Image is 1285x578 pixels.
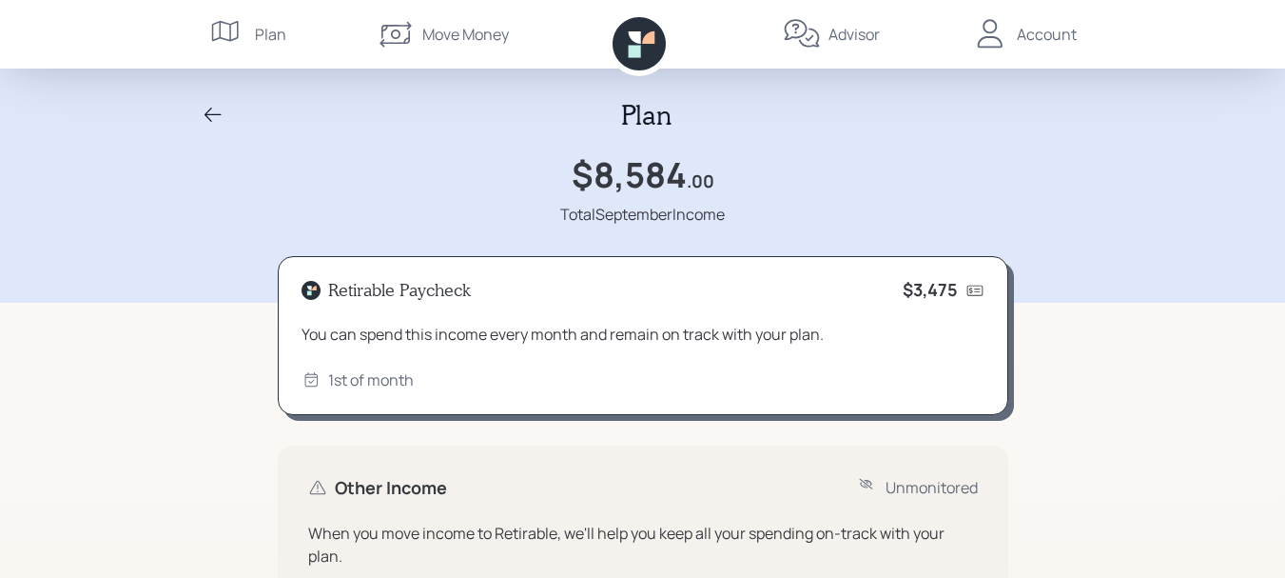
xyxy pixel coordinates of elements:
[255,23,286,46] div: Plan
[335,478,447,499] h4: Other Income
[1017,23,1077,46] div: Account
[621,99,672,131] h2: Plan
[560,203,725,226] div: Total September Income
[328,369,414,391] div: 1st of month
[886,476,978,499] div: Unmonitored
[422,23,509,46] div: Move Money
[302,323,984,346] div: You can spend this income every month and remain on track with your plan.
[828,23,880,46] div: Advisor
[328,280,471,301] h4: Retirable Paycheck
[687,171,714,192] h4: .00
[903,280,958,301] h4: $3,475
[308,522,978,568] div: When you move income to Retirable, we'll help you keep all your spending on-track with your plan.
[572,154,687,195] h1: $8,584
